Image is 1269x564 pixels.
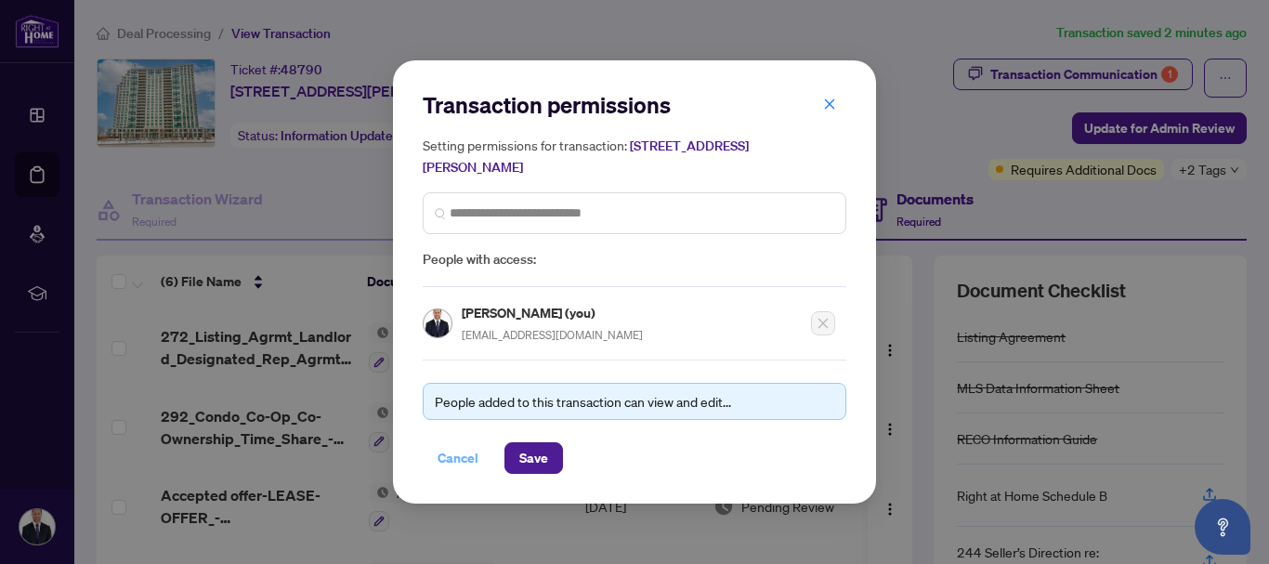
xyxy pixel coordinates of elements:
[1195,499,1250,555] button: Open asap
[423,249,846,270] span: People with access:
[823,98,836,111] span: close
[424,309,451,337] img: Profile Icon
[504,442,563,474] button: Save
[435,391,834,412] div: People added to this transaction can view and edit...
[423,442,493,474] button: Cancel
[462,328,643,342] span: [EMAIL_ADDRESS][DOMAIN_NAME]
[435,208,446,219] img: search_icon
[423,135,846,177] h5: Setting permissions for transaction:
[438,443,478,473] span: Cancel
[519,443,548,473] span: Save
[462,302,643,323] h5: [PERSON_NAME] (you)
[423,90,846,120] h2: Transaction permissions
